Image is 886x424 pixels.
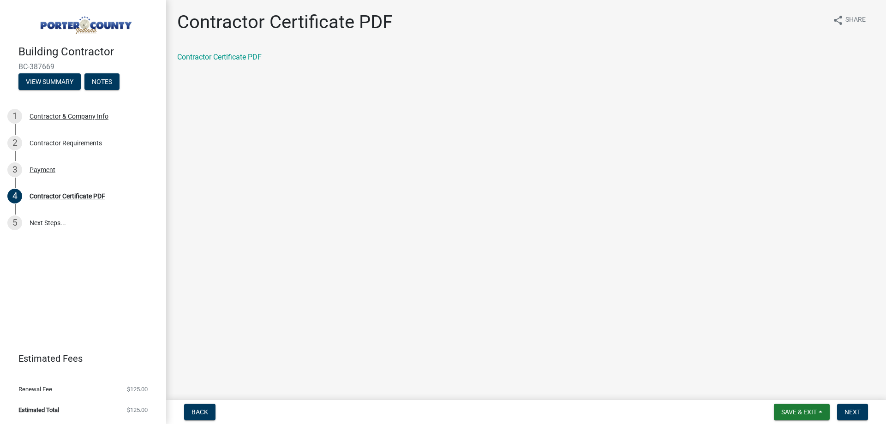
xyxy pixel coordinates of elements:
[30,167,55,173] div: Payment
[192,408,208,416] span: Back
[177,11,393,33] h1: Contractor Certificate PDF
[18,78,81,86] wm-modal-confirm: Summary
[7,136,22,150] div: 2
[825,11,873,29] button: shareShare
[7,162,22,177] div: 3
[774,404,830,420] button: Save & Exit
[18,62,148,71] span: BC-387669
[30,193,105,199] div: Contractor Certificate PDF
[184,404,216,420] button: Back
[7,109,22,124] div: 1
[832,15,844,26] i: share
[84,73,120,90] button: Notes
[18,386,52,392] span: Renewal Fee
[7,189,22,203] div: 4
[781,408,817,416] span: Save & Exit
[18,407,59,413] span: Estimated Total
[18,73,81,90] button: View Summary
[30,113,108,119] div: Contractor & Company Info
[844,408,861,416] span: Next
[30,140,102,146] div: Contractor Requirements
[177,53,262,61] a: Contractor Certificate PDF
[84,78,120,86] wm-modal-confirm: Notes
[127,386,148,392] span: $125.00
[7,349,151,368] a: Estimated Fees
[837,404,868,420] button: Next
[7,215,22,230] div: 5
[127,407,148,413] span: $125.00
[18,45,159,59] h4: Building Contractor
[845,15,866,26] span: Share
[18,10,151,36] img: Porter County, Indiana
